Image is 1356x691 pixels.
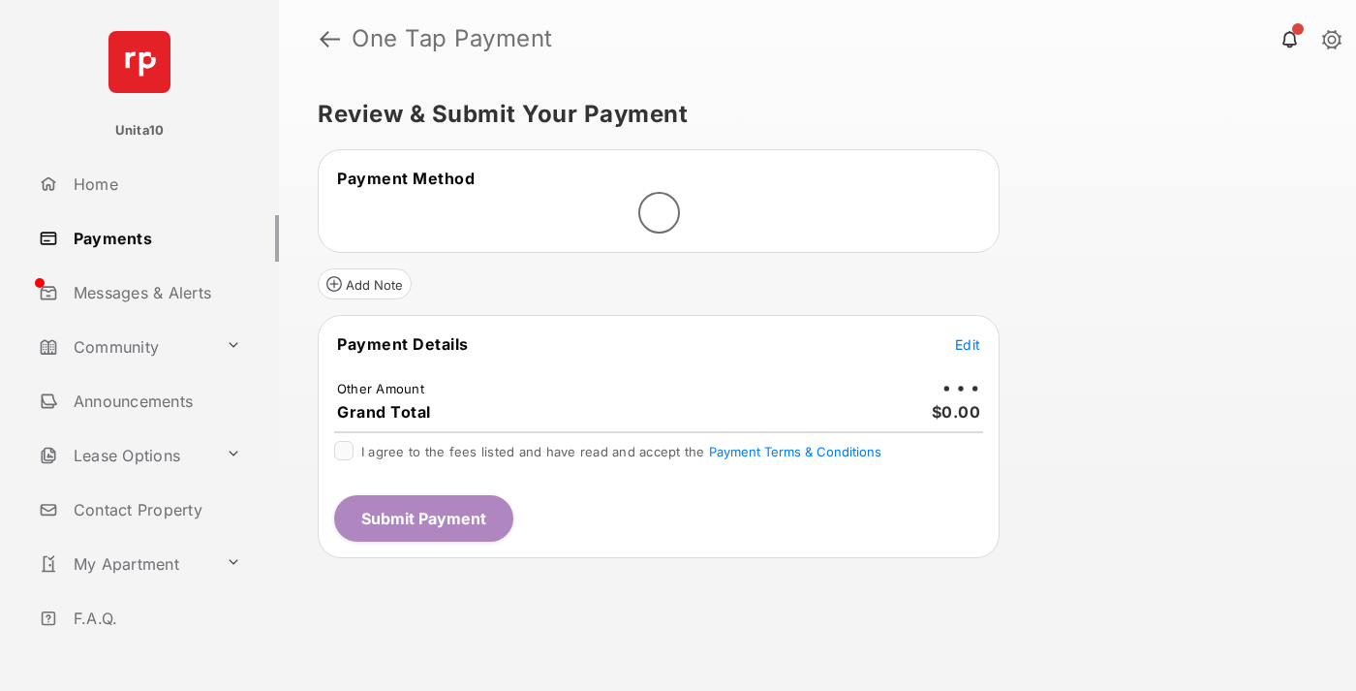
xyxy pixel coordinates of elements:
[31,378,279,424] a: Announcements
[955,334,980,354] button: Edit
[361,444,881,459] span: I agree to the fees listed and have read and accept the
[318,268,412,299] button: Add Note
[115,121,165,141] p: Unita10
[31,161,279,207] a: Home
[318,103,1302,126] h5: Review & Submit Your Payment
[932,402,981,422] span: $0.00
[31,541,218,587] a: My Apartment
[337,402,431,422] span: Grand Total
[334,495,513,542] button: Submit Payment
[709,444,881,459] button: I agree to the fees listed and have read and accept the
[31,487,279,533] a: Contact Property
[108,31,170,93] img: svg+xml;base64,PHN2ZyB4bWxucz0iaHR0cDovL3d3dy53My5vcmcvMjAwMC9zdmciIHdpZHRoPSI2NCIgaGVpZ2h0PSI2NC...
[31,215,279,262] a: Payments
[31,324,218,370] a: Community
[31,269,279,316] a: Messages & Alerts
[336,380,425,397] td: Other Amount
[337,169,475,188] span: Payment Method
[31,595,279,642] a: F.A.Q.
[955,336,980,353] span: Edit
[352,27,553,50] strong: One Tap Payment
[337,334,469,354] span: Payment Details
[31,432,218,479] a: Lease Options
